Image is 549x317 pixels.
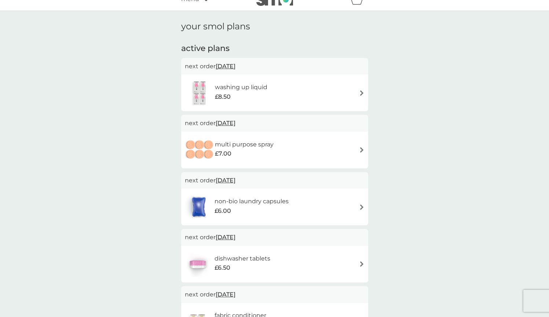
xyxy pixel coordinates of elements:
p: next order [185,176,365,185]
img: arrow right [359,204,365,210]
p: next order [185,233,365,242]
p: next order [185,290,365,299]
span: [DATE] [216,173,235,187]
p: next order [185,62,365,71]
span: [DATE] [216,230,235,244]
span: [DATE] [216,287,235,302]
span: £8.50 [215,92,231,102]
h6: washing up liquid [215,83,267,92]
span: £7.00 [215,149,231,158]
h2: active plans [181,43,368,54]
h6: non-bio laundry capsules [215,197,289,206]
img: washing up liquid [185,80,215,106]
img: arrow right [359,90,365,96]
h6: multi purpose spray [215,140,274,149]
span: [DATE] [216,116,235,130]
img: arrow right [359,147,365,153]
img: non-bio laundry capsules [185,194,213,220]
h1: your smol plans [181,21,368,32]
span: £6.50 [215,263,230,273]
span: [DATE] [216,59,235,73]
img: arrow right [359,261,365,267]
img: multi purpose spray [185,137,215,163]
p: next order [185,119,365,128]
img: dishwasher tablets [185,251,211,277]
span: £6.00 [215,206,231,216]
h6: dishwasher tablets [215,254,270,263]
